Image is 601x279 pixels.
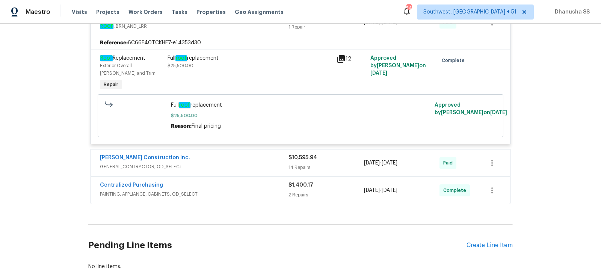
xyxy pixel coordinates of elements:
span: Work Orders [128,8,163,16]
span: Dhanusha SS [552,8,590,16]
span: $10,595.94 [288,155,317,160]
em: roof [179,102,190,108]
h2: Pending Line Items [88,228,467,263]
div: 12 [337,54,366,63]
span: $25,500.00 [171,112,430,119]
span: Tasks [172,9,187,15]
span: GENERAL_CONTRACTOR, OD_SELECT [100,163,288,170]
div: 544 [406,5,411,12]
a: [PERSON_NAME] Construction Inc. [100,155,190,160]
span: Properties [196,8,226,16]
span: Visits [72,8,87,16]
span: $1,400.17 [288,182,313,188]
span: PAINTING, APPLIANCE, CABINETS, OD_SELECT [100,190,288,198]
span: Paid [443,159,456,167]
span: Maestro [26,8,50,16]
em: ROOF [100,24,113,29]
span: Final pricing [192,124,221,129]
span: , BRN_AND_LRR [100,23,288,30]
span: Complete [443,187,469,194]
span: [DATE] [382,160,397,166]
div: 1 Repair [288,23,364,31]
span: Geo Assignments [235,8,284,16]
span: Full replacement [171,101,430,109]
span: [DATE] [364,188,380,193]
div: Create Line Item [467,242,513,249]
span: Complete [442,57,468,64]
div: 6C66E40TCKHF7-e14353d30 [91,36,510,50]
span: Repair [101,81,121,88]
span: [DATE] [364,160,380,166]
b: Reference: [100,39,128,47]
div: Full replacement [168,54,332,62]
span: Reason: [171,124,192,129]
div: 2 Repairs [288,191,364,199]
span: - [364,187,397,194]
span: Exterior Overall - [PERSON_NAME] and Trim [100,63,156,75]
span: [DATE] [490,110,507,115]
span: Replacement [100,55,145,61]
span: - [364,159,397,167]
span: [DATE] [370,71,387,76]
em: Roof [100,55,113,61]
div: No line items. [88,263,513,270]
span: $25,500.00 [168,63,193,68]
span: Approved by [PERSON_NAME] on [435,103,507,115]
span: Approved by [PERSON_NAME] on [370,56,426,76]
span: Projects [96,8,119,16]
span: Southwest, [GEOGRAPHIC_DATA] + 51 [423,8,516,16]
a: Centralized Purchasing [100,182,163,188]
em: roof [175,55,187,61]
div: 14 Repairs [288,164,364,171]
span: [DATE] [382,188,397,193]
